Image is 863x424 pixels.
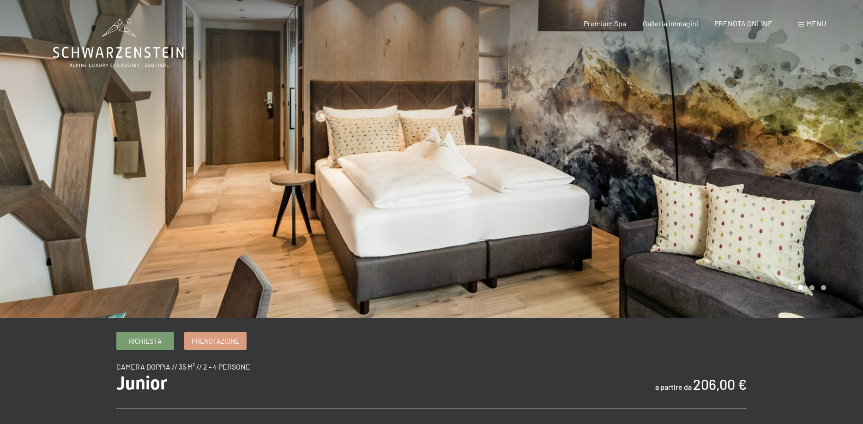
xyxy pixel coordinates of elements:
[693,376,747,393] b: 206,00 €
[192,336,239,346] span: Prenotazione
[117,332,174,350] a: Richiesta
[807,19,826,28] span: Menu
[116,372,167,394] span: Junior
[643,19,698,28] a: Galleria immagini
[584,19,626,28] a: Premium Spa
[185,332,246,350] a: Prenotazione
[714,19,772,28] a: PRENOTA ONLINE
[116,362,250,371] span: camera doppia // 35 m² // 2 - 4 persone
[655,382,692,391] span: a partire da
[129,336,162,346] span: Richiesta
